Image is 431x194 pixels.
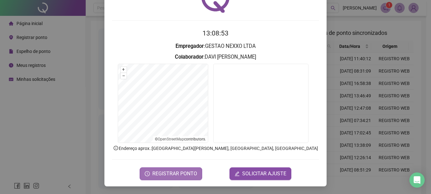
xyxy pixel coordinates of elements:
button: – [121,73,127,79]
div: Open Intercom Messenger [409,172,425,188]
span: SOLICITAR AJUSTE [242,170,286,178]
span: clock-circle [145,171,150,176]
li: © contributors. [155,137,206,141]
span: REGISTRAR PONTO [152,170,197,178]
h3: : GESTAO NEXXO LTDA [112,42,319,50]
button: + [121,67,127,73]
h3: : DAVI [PERSON_NAME] [112,53,319,61]
a: OpenStreetMap [158,137,184,141]
button: editSOLICITAR AJUSTE [229,167,291,180]
button: REGISTRAR PONTO [140,167,202,180]
p: Endereço aprox. : [GEOGRAPHIC_DATA][PERSON_NAME], [GEOGRAPHIC_DATA], [GEOGRAPHIC_DATA] [112,145,319,152]
span: info-circle [113,145,119,151]
time: 13:08:53 [202,29,229,37]
strong: Colaborador [175,54,203,60]
strong: Empregador [176,43,204,49]
span: edit [235,171,240,176]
